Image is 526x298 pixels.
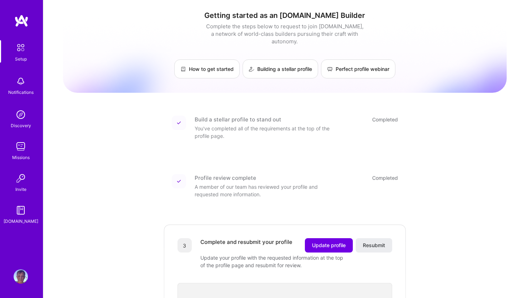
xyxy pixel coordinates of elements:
img: teamwork [14,139,28,154]
img: Completed [177,179,181,183]
div: Completed [372,174,398,182]
a: User Avatar [12,269,30,284]
div: You've completed all of the requirements at the top of the profile page. [195,125,338,140]
div: Notifications [8,88,34,96]
a: Building a stellar profile [243,59,318,78]
img: User Avatar [14,269,28,284]
button: Update profile [305,238,353,253]
div: Completed [372,116,398,123]
div: A member of our team has reviewed your profile and requested more information. [195,183,338,198]
img: Completed [177,121,181,125]
div: Complete the steps below to request to join [DOMAIN_NAME], a network of world-class builders purs... [204,23,365,45]
div: Missions [12,154,30,161]
div: Update your profile with the requested information at the top of the profile page and resubmit fo... [200,254,344,269]
a: Perfect profile webinar [321,59,395,78]
img: How to get started [180,66,186,72]
div: 3 [177,238,192,253]
div: [DOMAIN_NAME] [4,217,38,225]
div: Setup [15,55,27,63]
a: How to get started [174,59,240,78]
img: logo [14,14,29,27]
div: Complete and resubmit your profile [200,238,292,253]
img: Building a stellar profile [249,66,254,72]
img: bell [14,74,28,88]
div: Discovery [11,122,31,129]
button: Resubmit [356,238,392,253]
div: Profile review complete [195,174,256,182]
img: Invite [14,171,28,186]
span: Update profile [312,242,346,249]
span: Resubmit [363,242,385,249]
img: setup [13,40,28,55]
img: guide book [14,203,28,217]
div: Build a stellar profile to stand out [195,116,281,123]
div: Invite [15,186,26,193]
h1: Getting started as an [DOMAIN_NAME] Builder [63,11,507,20]
img: Perfect profile webinar [327,66,333,72]
img: discovery [14,107,28,122]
